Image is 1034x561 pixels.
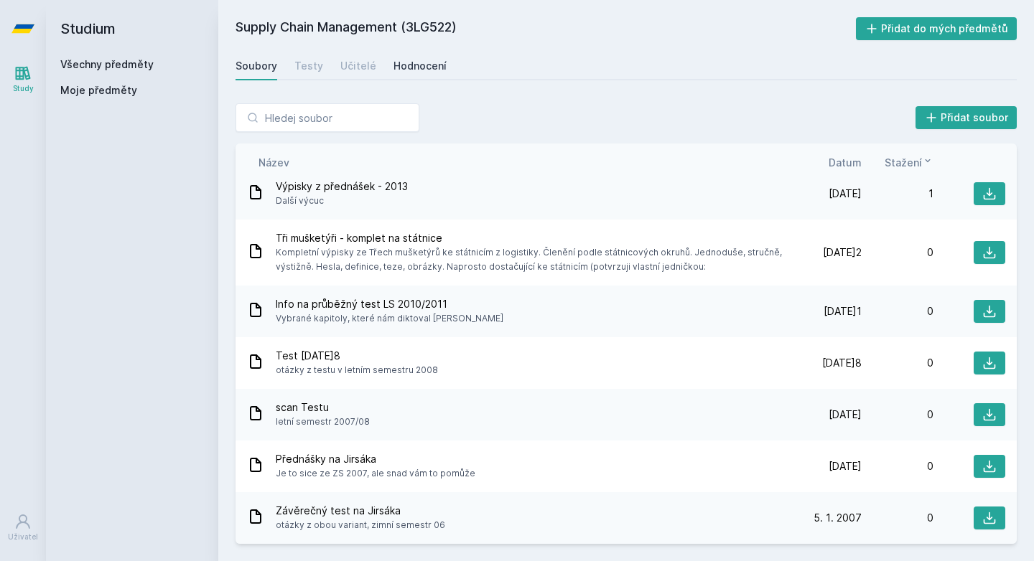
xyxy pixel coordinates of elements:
[3,57,43,101] a: Study
[340,52,376,80] a: Učitelé
[885,155,922,170] span: Stažení
[276,231,784,245] span: Tři mušketýři - komplet na státnice
[862,459,933,473] div: 0
[862,245,933,260] div: 0
[276,297,503,311] span: Info na průběžný test LS 2010/2011
[60,58,154,70] a: Všechny předměty
[276,452,475,466] span: Přednášky na Jirsáka
[824,304,862,319] span: [DATE]1
[814,511,862,525] span: 5. 1. 2007
[236,52,277,80] a: Soubory
[294,59,323,73] div: Testy
[276,179,408,194] span: Výpisky z přednášek - 2013
[276,245,784,274] span: Kompletní výpisky ze Třech mušketýrů ke státnicím z logistiky. Členění podle státnicových okruhů....
[276,466,475,481] span: Je to sice ze ZS 2007, ale snad vám to pomůže
[276,415,370,429] span: letní semestr 2007/08
[823,245,862,260] span: [DATE]2
[13,83,34,94] div: Study
[3,506,43,550] a: Uživatel
[916,106,1017,129] button: Přidat soubor
[885,155,933,170] button: Stažení
[862,511,933,525] div: 0
[856,17,1017,40] button: Přidat do mých předmětů
[236,59,277,73] div: Soubory
[276,504,445,518] span: Závěrečný test na Jirsáka
[276,311,503,326] span: Vybrané kapitoly, které nám diktoval [PERSON_NAME]
[829,155,862,170] button: Datum
[294,52,323,80] a: Testy
[236,103,419,132] input: Hledej soubor
[829,187,862,201] span: [DATE]
[393,52,447,80] a: Hodnocení
[276,194,408,208] span: Další výcuc
[276,363,438,377] span: otázky z testu v letním semestru 2008
[60,83,137,98] span: Moje předměty
[236,17,856,40] h2: Supply Chain Management (3LG522)
[862,187,933,201] div: 1
[829,407,862,422] span: [DATE]
[276,349,438,363] span: Test [DATE]8
[258,155,289,170] button: Název
[340,59,376,73] div: Učitelé
[276,400,370,415] span: scan Testu
[276,518,445,532] span: otázky z obou variant, zimní semestr 06
[393,59,447,73] div: Hodnocení
[862,356,933,370] div: 0
[822,356,862,370] span: [DATE]8
[862,304,933,319] div: 0
[8,532,38,542] div: Uživatel
[829,459,862,473] span: [DATE]
[862,407,933,422] div: 0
